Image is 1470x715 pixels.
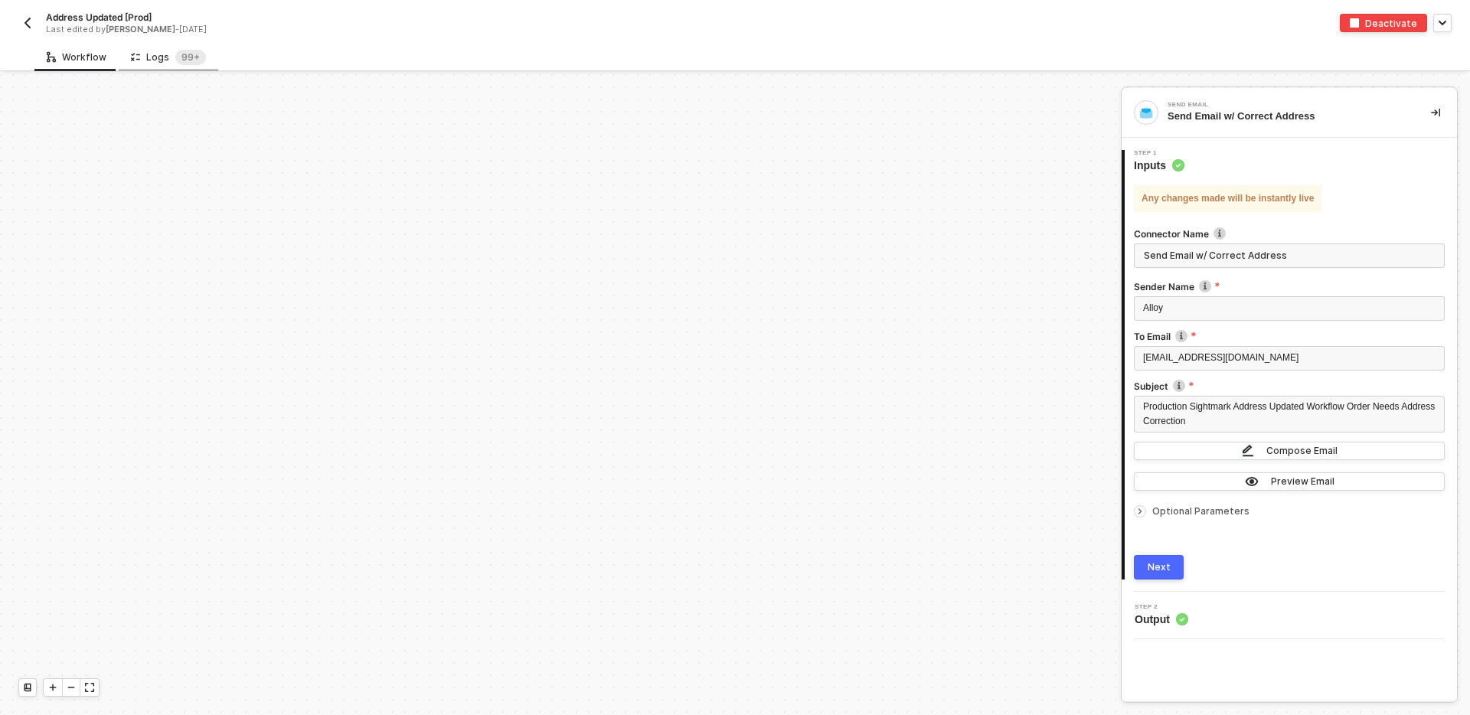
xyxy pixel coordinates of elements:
span: Optional Parameters [1152,505,1249,517]
span: Step 2 [1135,604,1188,610]
span: Production Sightmark Address Updated Workflow Order Needs Address Correction [1143,401,1438,426]
img: integration-icon [1139,106,1153,119]
button: previewPreview Email [1134,472,1445,491]
div: Deactivate [1365,17,1417,30]
div: Preview Email [1271,475,1334,488]
button: closeCompose Email [1134,442,1445,460]
img: icon-info [1173,380,1185,392]
span: icon-collapse-right [1431,108,1440,117]
div: Workflow [47,51,106,64]
span: icon-arrow-right-small [1135,507,1145,516]
input: Enter description [1134,243,1445,268]
div: Last edited by - [DATE] [46,24,700,35]
div: Send Email w/ Correct Address [1168,109,1406,123]
img: close [1242,444,1254,458]
label: To Email [1134,330,1445,343]
div: Step 1Inputs Any changes made will be instantly liveConnector Nameicon-infoSender Nameicon-infoAl... [1122,150,1457,580]
div: Optional Parameters [1134,503,1445,520]
span: icon-expand [85,683,94,692]
button: Next [1134,555,1184,580]
div: Compose Email [1266,444,1338,457]
label: Connector Name [1134,227,1445,240]
span: Address Updated [Prod] [46,11,152,24]
span: icon-minus [67,683,76,692]
img: back [21,17,34,29]
img: preview [1245,475,1259,488]
img: deactivate [1350,18,1359,28]
sup: 766 [175,50,206,65]
label: Subject [1134,380,1445,393]
span: Step 1 [1134,150,1184,156]
div: Any changes made will be instantly live [1134,185,1321,212]
span: [EMAIL_ADDRESS][DOMAIN_NAME] [1143,352,1298,363]
button: back [18,14,37,32]
label: Sender Name [1134,280,1445,293]
span: Alloy [1143,302,1163,313]
div: Send Email [1168,102,1397,108]
div: Logs [131,50,206,65]
span: Output [1135,612,1188,627]
span: icon-play [48,683,57,692]
img: icon-info [1214,227,1226,240]
button: deactivateDeactivate [1340,14,1427,32]
div: Next [1148,561,1171,573]
span: [PERSON_NAME] [106,24,175,34]
span: Inputs [1134,158,1184,173]
img: icon-info [1199,280,1211,292]
img: icon-info [1175,330,1187,342]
